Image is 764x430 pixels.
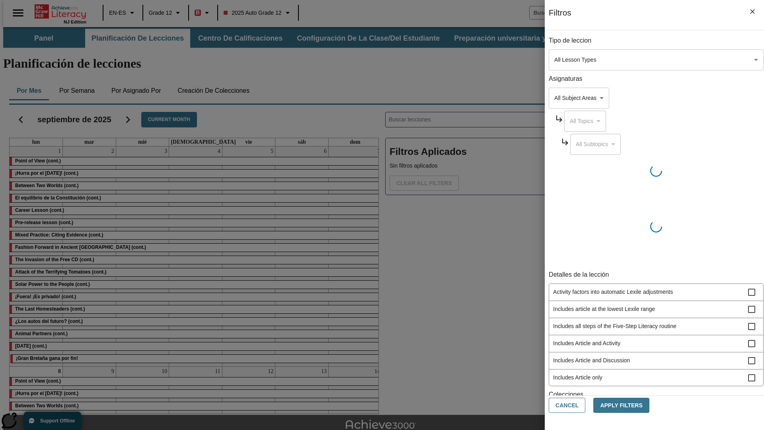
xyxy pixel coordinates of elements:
[549,284,763,301] div: Activity factors into automatic Lexile adjustments
[553,339,748,348] span: Includes Article and Activity
[549,335,763,352] div: Includes Article and Activity
[553,356,748,365] span: Includes Article and Discussion
[549,49,764,70] div: Seleccione un tipo de lección
[549,8,571,30] h1: Filtros
[553,373,748,382] span: Includes Article only
[553,305,748,313] span: Includes article at the lowest Lexile range
[549,318,763,335] div: Includes all steps of the Five-Step Literacy routine
[549,352,763,369] div: Includes Article and Discussion
[744,3,761,20] button: Cerrar los filtros del Menú lateral
[549,369,763,387] div: Includes Article only
[549,398,585,413] button: Cancel
[549,301,763,318] div: Includes article at the lowest Lexile range
[549,74,764,84] p: Asignaturas
[549,88,609,109] div: Seleccione una Asignatura
[549,270,764,279] p: Detalles de la lección
[549,283,764,386] ul: Detalles de la lección
[549,36,764,45] p: Tipo de leccion
[593,398,649,413] button: Apply Filters
[553,322,748,330] span: Includes all steps of the Five-Step Literacy routine
[549,390,764,399] p: Colecciones
[553,288,748,296] span: Activity factors into automatic Lexile adjustments
[564,111,606,132] div: Seleccione una Asignatura
[570,134,621,155] div: Seleccione una Asignatura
